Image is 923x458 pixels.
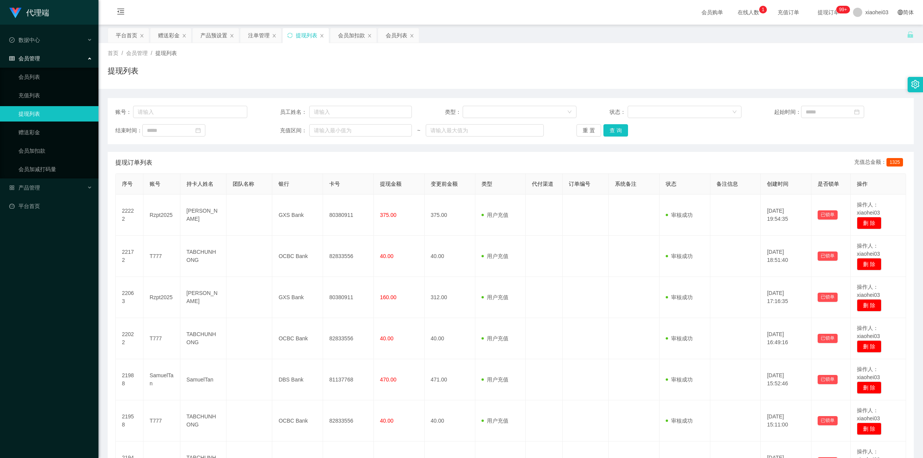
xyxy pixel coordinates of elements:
[898,10,903,15] i: 图标: global
[133,106,247,118] input: 请输入
[857,366,880,380] span: 操作人：xiaohei03
[380,376,397,383] span: 470.00
[759,6,767,13] sup: 1
[857,284,880,298] span: 操作人：xiaohei03
[126,50,148,56] span: 会员管理
[857,299,881,311] button: 删 除
[182,33,187,38] i: 图标: close
[329,181,340,187] span: 卡号
[320,33,324,38] i: 图标: close
[907,31,914,38] i: 图标: unlock
[18,143,92,158] a: 会员加扣款
[425,236,475,277] td: 40.00
[761,277,811,318] td: [DATE] 17:16:35
[155,50,177,56] span: 提现列表
[18,88,92,103] a: 充值列表
[666,294,693,300] span: 审核成功
[116,318,143,359] td: 22022
[412,127,426,135] span: ~
[18,162,92,177] a: 会员加减打码量
[857,325,880,339] span: 操作人：xiaohei03
[425,277,475,318] td: 312.00
[857,258,881,270] button: 删 除
[761,318,811,359] td: [DATE] 16:49:16
[323,236,374,277] td: 82833556
[426,124,544,137] input: 请输入最大值为
[272,277,323,318] td: GXS Bank
[425,195,475,236] td: 375.00
[666,335,693,341] span: 审核成功
[481,253,508,259] span: 用户充值
[410,33,414,38] i: 图标: close
[272,400,323,441] td: OCBC Bank
[367,33,372,38] i: 图标: close
[854,158,906,167] div: 充值总金额：
[323,277,374,318] td: 80380911
[386,28,407,43] div: 会员列表
[9,185,15,190] i: 图标: appstore-o
[143,400,180,441] td: T777
[857,407,880,421] span: 操作人：xiaohei03
[857,217,881,229] button: 删 除
[615,181,636,187] span: 系统备注
[481,212,508,218] span: 用户充值
[481,335,508,341] span: 用户充值
[774,10,803,15] span: 充值订单
[143,277,180,318] td: Rzpt2025
[818,375,838,384] button: 已锁单
[610,108,628,116] span: 状态：
[666,376,693,383] span: 审核成功
[323,195,374,236] td: 80380911
[857,340,881,353] button: 删 除
[425,400,475,441] td: 40.00
[108,65,138,77] h1: 提现列表
[814,10,843,15] span: 提现订单
[732,110,737,115] i: 图标: down
[26,0,49,25] h1: 代理端
[248,28,270,43] div: 注单管理
[116,236,143,277] td: 22172
[380,418,393,424] span: 40.00
[567,110,572,115] i: 图标: down
[115,108,133,116] span: 账号：
[116,195,143,236] td: 22222
[9,37,40,43] span: 数据中心
[9,55,40,62] span: 会员管理
[425,359,475,400] td: 471.00
[818,210,838,220] button: 已锁单
[122,181,133,187] span: 序号
[309,106,412,118] input: 请输入
[818,416,838,425] button: 已锁单
[143,359,180,400] td: SamuelTan
[854,109,860,115] i: 图标: calendar
[716,181,738,187] span: 备注信息
[666,181,676,187] span: 状态
[425,318,475,359] td: 40.00
[857,202,880,216] span: 操作人：xiaohei03
[818,251,838,261] button: 已锁单
[116,359,143,400] td: 21988
[445,108,463,116] span: 类型：
[666,212,693,218] span: 审核成功
[323,318,374,359] td: 82833556
[143,236,180,277] td: T777
[323,359,374,400] td: 81137768
[569,181,590,187] span: 订单编号
[18,106,92,122] a: 提现列表
[857,381,881,394] button: 删 除
[481,418,508,424] span: 用户充值
[115,158,152,167] span: 提现订单列表
[143,195,180,236] td: Rzpt2025
[532,181,553,187] span: 代付渠道
[115,127,142,135] span: 结束时间：
[272,195,323,236] td: GXS Bank
[761,195,811,236] td: [DATE] 19:54:35
[857,243,880,257] span: 操作人：xiaohei03
[18,125,92,140] a: 赠送彩金
[272,318,323,359] td: OCBC Bank
[767,181,788,187] span: 创建时间
[296,28,317,43] div: 提现列表
[180,400,227,441] td: TABCHUNHONG
[309,124,412,137] input: 请输入最小值为
[278,181,289,187] span: 银行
